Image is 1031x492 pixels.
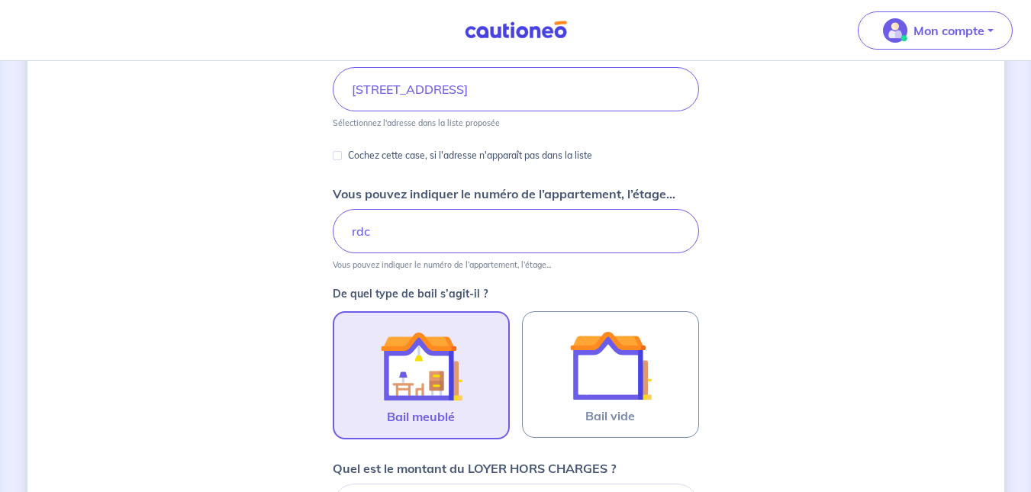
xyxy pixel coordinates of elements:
[333,459,616,478] p: Quel est le montant du LOYER HORS CHARGES ?
[333,117,500,128] p: Sélectionnez l'adresse dans la liste proposée
[333,259,551,270] p: Vous pouvez indiquer le numéro de l’appartement, l’étage...
[333,209,699,253] input: Appartement 2
[459,21,573,40] img: Cautioneo
[913,21,984,40] p: Mon compte
[333,185,675,203] p: Vous pouvez indiquer le numéro de l’appartement, l’étage...
[858,11,1013,50] button: illu_account_valid_menu.svgMon compte
[380,325,462,407] img: illu_furnished_lease.svg
[585,407,635,425] span: Bail vide
[387,407,455,426] span: Bail meublé
[569,324,652,407] img: illu_empty_lease.svg
[333,288,699,299] p: De quel type de bail s’agit-il ?
[348,146,592,165] p: Cochez cette case, si l'adresse n'apparaît pas dans la liste
[883,18,907,43] img: illu_account_valid_menu.svg
[333,67,699,111] input: 2 rue de paris, 59000 lille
